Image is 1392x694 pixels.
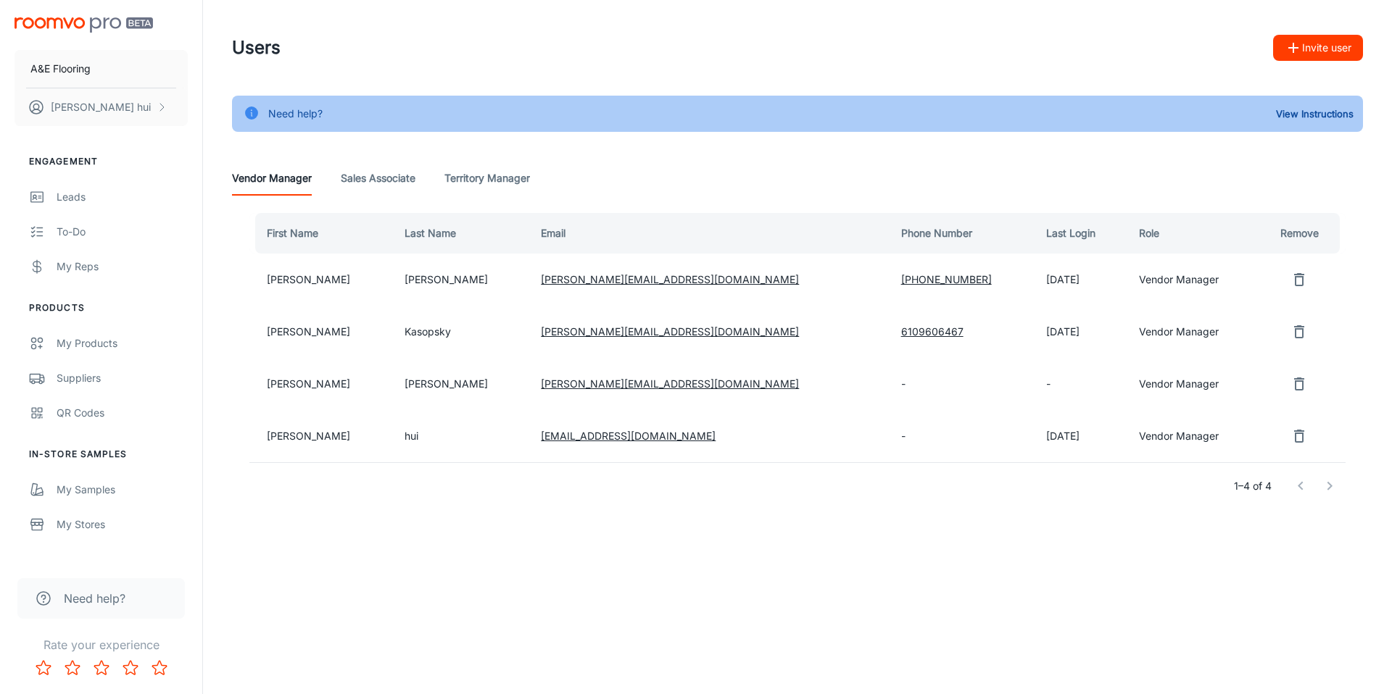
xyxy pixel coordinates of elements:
[1285,422,1314,451] button: remove user
[1259,213,1346,254] th: Remove
[268,100,323,127] div: Need help?
[393,410,529,462] td: hui
[57,405,188,421] div: QR Codes
[393,358,529,410] td: [PERSON_NAME]
[1273,35,1363,61] button: Invite user
[529,213,889,254] th: Email
[1127,213,1259,254] th: Role
[249,254,393,306] td: [PERSON_NAME]
[57,224,188,240] div: To-do
[541,273,799,285] a: [PERSON_NAME][EMAIL_ADDRESS][DOMAIN_NAME]
[14,17,153,33] img: Roomvo PRO Beta
[444,161,530,196] a: Territory Manager
[249,410,393,462] td: [PERSON_NAME]
[249,358,393,410] td: [PERSON_NAME]
[541,377,799,390] a: [PERSON_NAME][EMAIL_ADDRESS][DOMAIN_NAME]
[1127,306,1259,358] td: Vendor Manager
[14,50,188,88] button: A&E Flooring
[249,213,393,254] th: First Name
[57,259,188,275] div: My Reps
[1272,103,1357,125] button: View Instructions
[57,189,188,205] div: Leads
[51,99,151,115] p: [PERSON_NAME] hui
[1035,358,1127,410] td: -
[57,517,188,532] div: My Stores
[1127,410,1259,462] td: Vendor Manager
[1285,317,1314,346] button: remove user
[541,325,799,338] a: [PERSON_NAME][EMAIL_ADDRESS][DOMAIN_NAME]
[901,325,964,338] a: 6109606467
[393,254,529,306] td: [PERSON_NAME]
[890,213,1035,254] th: Phone Number
[57,335,188,351] div: My Products
[57,482,188,498] div: My Samples
[232,35,281,61] h1: Users
[890,410,1035,462] td: -
[1035,213,1127,254] th: Last Login
[901,273,992,285] a: [PHONE_NUMBER]
[393,306,529,358] td: Kasopsky
[1127,358,1259,410] td: Vendor Manager
[1035,254,1127,306] td: [DATE]
[1127,254,1259,306] td: Vendor Manager
[541,430,716,442] a: [EMAIL_ADDRESS][DOMAIN_NAME]
[1035,306,1127,358] td: [DATE]
[341,161,415,196] a: Sales Associate
[1035,410,1127,462] td: [DATE]
[1285,265,1314,294] button: remove user
[890,358,1035,410] td: -
[14,88,188,126] button: [PERSON_NAME] hui
[1234,478,1272,494] p: 1–4 of 4
[30,61,91,77] p: A&E Flooring
[57,370,188,386] div: Suppliers
[393,213,529,254] th: Last Name
[1285,369,1314,398] button: remove user
[232,161,312,196] a: Vendor Manager
[249,306,393,358] td: [PERSON_NAME]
